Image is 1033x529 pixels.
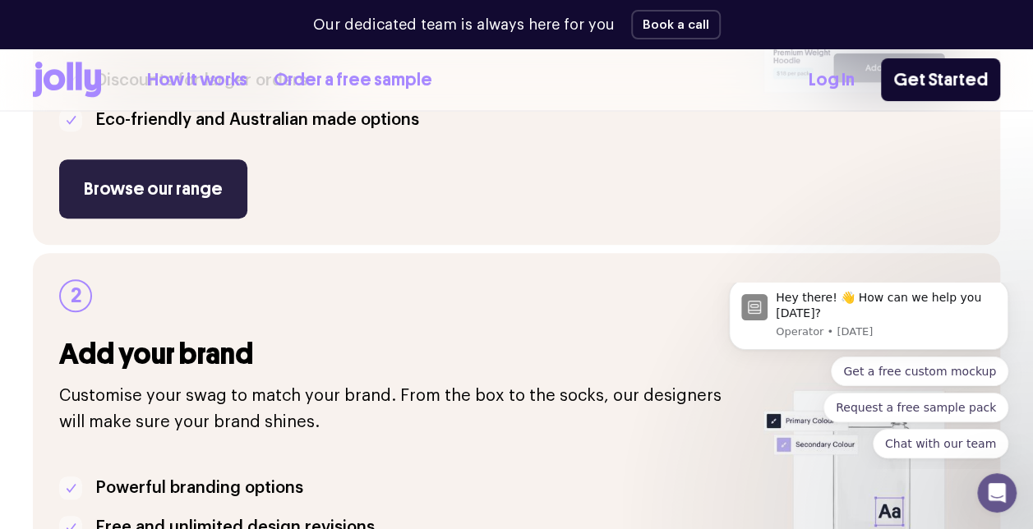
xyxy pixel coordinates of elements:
div: Quick reply options [25,74,304,176]
a: How it works [147,67,247,94]
p: Our dedicated team is always here for you [313,14,615,36]
p: Message from Operator, sent 4d ago [71,42,292,57]
a: Order a free sample [274,67,432,94]
h3: Add your brand [59,338,744,370]
a: Browse our range [59,159,247,218]
button: Book a call [631,10,721,39]
a: Log In [809,67,855,94]
p: Eco-friendly and Australian made options [95,107,419,133]
div: Hey there! 👋 How can we help you [DATE]? [71,7,292,39]
button: Quick reply: Request a free sample pack [119,110,304,140]
iframe: Intercom live chat [977,473,1017,513]
p: Powerful branding options [95,475,303,501]
div: Message content [71,7,292,39]
a: Get Started [881,58,1000,101]
div: 2 [59,279,92,312]
button: Quick reply: Get a free custom mockup [127,74,304,103]
img: Profile image for Operator [37,11,63,38]
button: Quick reply: Chat with our team [168,146,304,176]
iframe: Intercom notifications message [704,283,1033,468]
p: Customise your swag to match your brand. From the box to the socks, our designers will make sure ... [59,383,744,435]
